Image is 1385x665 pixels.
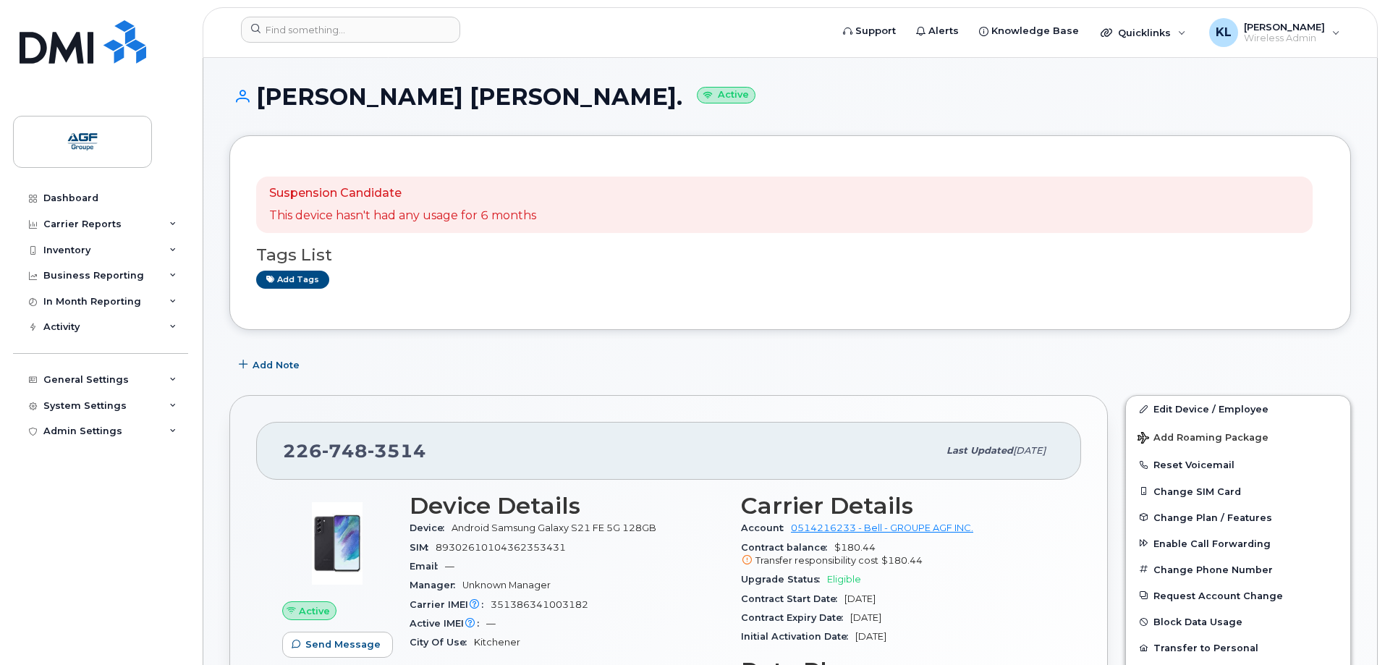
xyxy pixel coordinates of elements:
span: Add Note [253,358,300,372]
span: Send Message [305,638,381,651]
span: Initial Activation Date [741,631,855,642]
button: Change SIM Card [1126,478,1350,504]
button: Enable Call Forwarding [1126,530,1350,556]
span: Contract Start Date [741,593,844,604]
span: Contract Expiry Date [741,612,850,623]
span: 748 [322,440,368,462]
button: Change Phone Number [1126,556,1350,583]
span: [DATE] [844,593,876,604]
span: Kitchener [474,637,520,648]
span: Android Samsung Galaxy S21 FE 5G 128GB [452,522,656,533]
span: SIM [410,542,436,553]
span: Upgrade Status [741,574,827,585]
h3: Device Details [410,493,724,519]
span: 351386341003182 [491,599,588,610]
span: Eligible [827,574,861,585]
img: image20231002-3703462-abbrul.jpeg [294,500,381,587]
span: 226 [283,440,426,462]
button: Add Note [229,352,312,378]
small: Active [697,87,755,103]
span: Unknown Manager [462,580,551,590]
span: Active [299,604,330,618]
button: Add Roaming Package [1126,422,1350,452]
h3: Carrier Details [741,493,1055,519]
span: Last updated [946,445,1013,456]
p: Suspension Candidate [269,185,536,202]
h3: Tags List [256,246,1324,264]
span: Add Roaming Package [1138,432,1268,446]
h1: [PERSON_NAME] [PERSON_NAME]. [229,84,1351,109]
span: $180.44 [881,555,923,566]
a: Edit Device / Employee [1126,396,1350,422]
span: 3514 [368,440,426,462]
span: [DATE] [850,612,881,623]
a: Add tags [256,271,329,289]
span: City Of Use [410,637,474,648]
button: Change Plan / Features [1126,504,1350,530]
button: Transfer to Personal [1126,635,1350,661]
span: [DATE] [855,631,886,642]
button: Block Data Usage [1126,609,1350,635]
button: Send Message [282,632,393,658]
span: [DATE] [1013,445,1046,456]
a: 0514216233 - Bell - GROUPE AGF INC. [791,522,973,533]
button: Reset Voicemail [1126,452,1350,478]
span: Contract balance [741,542,834,553]
span: Active IMEI [410,618,486,629]
span: Enable Call Forwarding [1153,538,1271,548]
span: — [486,618,496,629]
span: Account [741,522,791,533]
span: — [445,561,454,572]
span: Email [410,561,445,572]
span: 89302610104362353431 [436,542,566,553]
span: Manager [410,580,462,590]
span: Transfer responsibility cost [755,555,878,566]
span: Device [410,522,452,533]
p: This device hasn't had any usage for 6 months [269,208,536,224]
span: $180.44 [741,542,1055,568]
span: Carrier IMEI [410,599,491,610]
span: Change Plan / Features [1153,512,1272,522]
button: Request Account Change [1126,583,1350,609]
